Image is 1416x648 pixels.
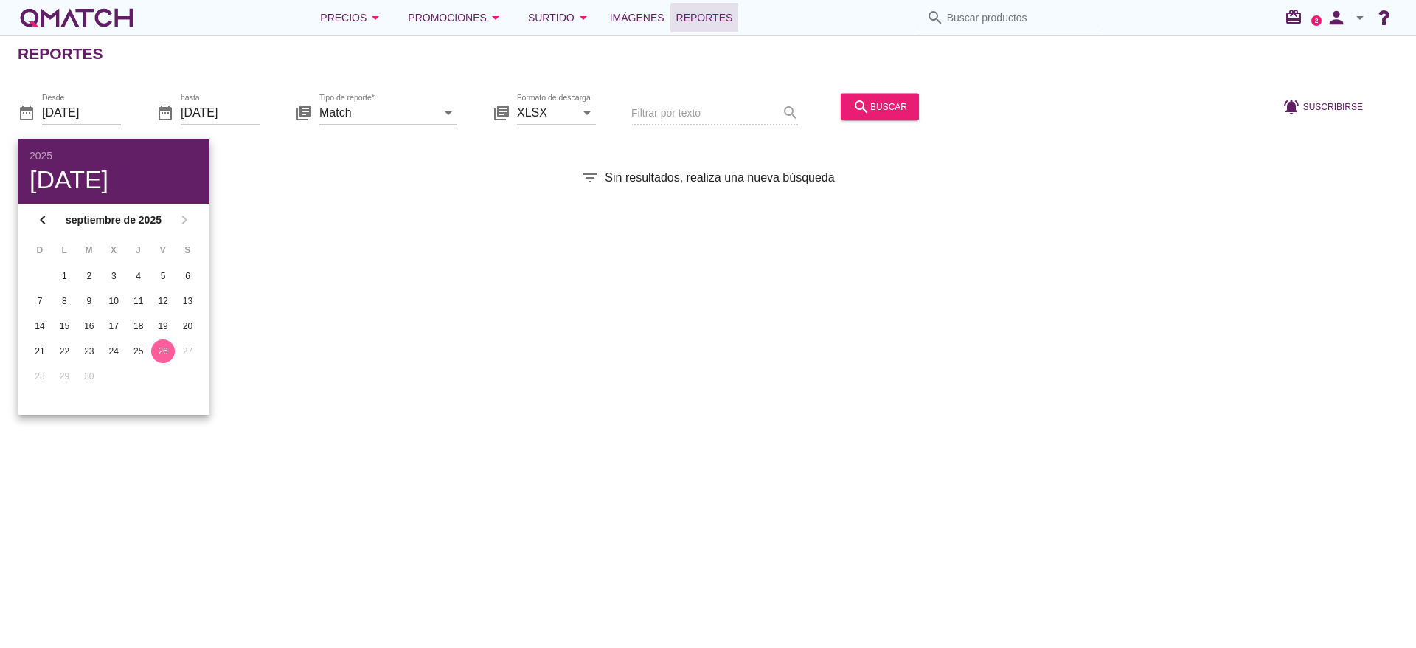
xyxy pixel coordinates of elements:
[102,345,125,358] div: 24
[151,320,175,333] div: 19
[102,238,125,263] th: X
[1351,9,1369,27] i: arrow_drop_down
[127,238,150,263] th: J
[77,264,101,288] button: 2
[77,339,101,363] button: 23
[127,264,150,288] button: 4
[1303,100,1363,113] span: Suscribirse
[151,289,175,313] button: 12
[176,238,199,263] th: S
[487,9,504,27] i: arrow_drop_down
[176,294,200,308] div: 13
[610,9,664,27] span: Imágenes
[52,269,76,283] div: 1
[396,3,516,32] button: Promociones
[77,314,101,338] button: 16
[28,314,52,338] button: 14
[408,9,504,27] div: Promociones
[102,289,125,313] button: 10
[28,238,51,263] th: D
[77,320,101,333] div: 16
[176,314,200,338] button: 20
[156,103,174,121] i: date_range
[102,264,125,288] button: 3
[151,314,175,338] button: 19
[1311,15,1322,26] a: 2
[947,6,1094,30] input: Buscar productos
[181,100,260,124] input: hasta
[605,169,834,187] span: Sin resultados, realiza una nueva búsqueda
[320,9,384,27] div: Precios
[77,289,101,313] button: 9
[440,103,457,121] i: arrow_drop_down
[28,320,52,333] div: 14
[127,269,150,283] div: 4
[77,345,101,358] div: 23
[29,167,198,192] div: [DATE]
[52,289,76,313] button: 8
[18,103,35,121] i: date_range
[127,320,150,333] div: 18
[52,314,76,338] button: 15
[127,345,150,358] div: 25
[151,294,175,308] div: 12
[127,294,150,308] div: 11
[841,93,919,120] button: buscar
[493,103,510,121] i: library_books
[528,9,592,27] div: Surtido
[28,289,52,313] button: 7
[319,100,437,124] input: Tipo de reporte*
[151,238,174,263] th: V
[676,9,733,27] span: Reportes
[52,294,76,308] div: 8
[56,213,171,228] strong: septiembre de 2025
[853,97,907,115] div: buscar
[42,100,121,124] input: Desde
[1285,8,1308,26] i: redeem
[102,314,125,338] button: 17
[926,9,944,27] i: search
[176,289,200,313] button: 13
[127,314,150,338] button: 18
[77,294,101,308] div: 9
[52,264,76,288] button: 1
[52,238,75,263] th: L
[151,264,175,288] button: 5
[52,339,76,363] button: 22
[127,289,150,313] button: 11
[52,320,76,333] div: 15
[52,345,76,358] div: 22
[853,97,870,115] i: search
[308,3,396,32] button: Precios
[102,320,125,333] div: 17
[1271,93,1375,120] button: Suscribirse
[367,9,384,27] i: arrow_drop_down
[28,294,52,308] div: 7
[604,3,670,32] a: Imágenes
[28,345,52,358] div: 21
[517,100,575,124] input: Formato de descarga
[77,269,101,283] div: 2
[516,3,604,32] button: Surtido
[151,345,175,358] div: 26
[670,3,739,32] a: Reportes
[102,294,125,308] div: 10
[176,320,200,333] div: 20
[1315,17,1319,24] text: 2
[176,264,200,288] button: 6
[578,103,596,121] i: arrow_drop_down
[28,339,52,363] button: 21
[295,103,313,121] i: library_books
[127,339,150,363] button: 25
[102,269,125,283] div: 3
[575,9,592,27] i: arrow_drop_down
[77,238,100,263] th: M
[581,169,599,187] i: filter_list
[29,151,198,161] div: 2025
[34,211,52,229] i: chevron_left
[18,42,103,66] h2: Reportes
[18,3,136,32] a: white-qmatch-logo
[102,339,125,363] button: 24
[1322,7,1351,28] i: person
